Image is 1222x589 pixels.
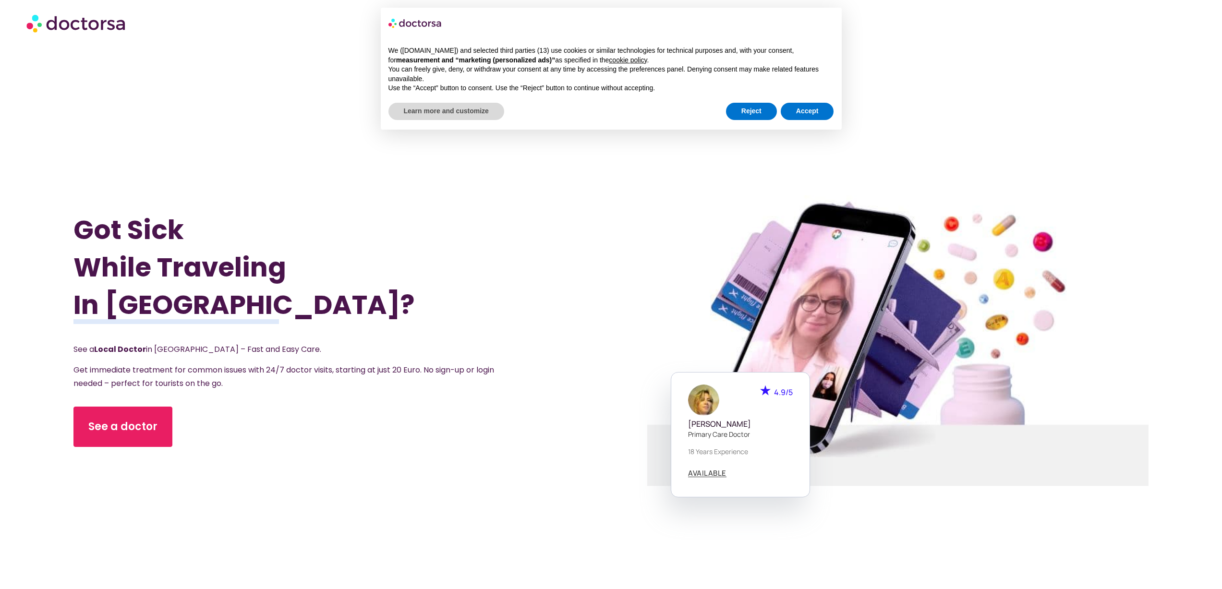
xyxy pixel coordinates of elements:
[688,429,793,439] p: Primary care doctor
[73,344,321,355] span: See a in [GEOGRAPHIC_DATA] – Fast and Easy Care.
[688,446,793,457] p: 18 years experience
[781,103,834,120] button: Accept
[73,364,494,389] span: Get immediate treatment for common issues with 24/7 doctor visits, starting at just 20 Euro. No s...
[94,344,146,355] strong: Local Doctor
[396,56,555,64] strong: measurement and “marketing (personalized ads)”
[774,387,793,397] span: 4.9/5
[388,103,504,120] button: Learn more and customize
[73,211,531,324] h1: Got Sick While Traveling In [GEOGRAPHIC_DATA]?
[688,469,726,477] a: AVAILABLE
[688,420,793,429] h5: [PERSON_NAME]
[609,56,647,64] a: cookie policy
[388,46,834,65] p: We ([DOMAIN_NAME]) and selected third parties (13) use cookies or similar technologies for techni...
[726,103,777,120] button: Reject
[88,419,157,434] span: See a doctor
[73,407,172,447] a: See a doctor
[388,84,834,93] p: Use the “Accept” button to consent. Use the “Reject” button to continue without accepting.
[388,65,834,84] p: You can freely give, deny, or withdraw your consent at any time by accessing the preferences pane...
[388,15,442,31] img: logo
